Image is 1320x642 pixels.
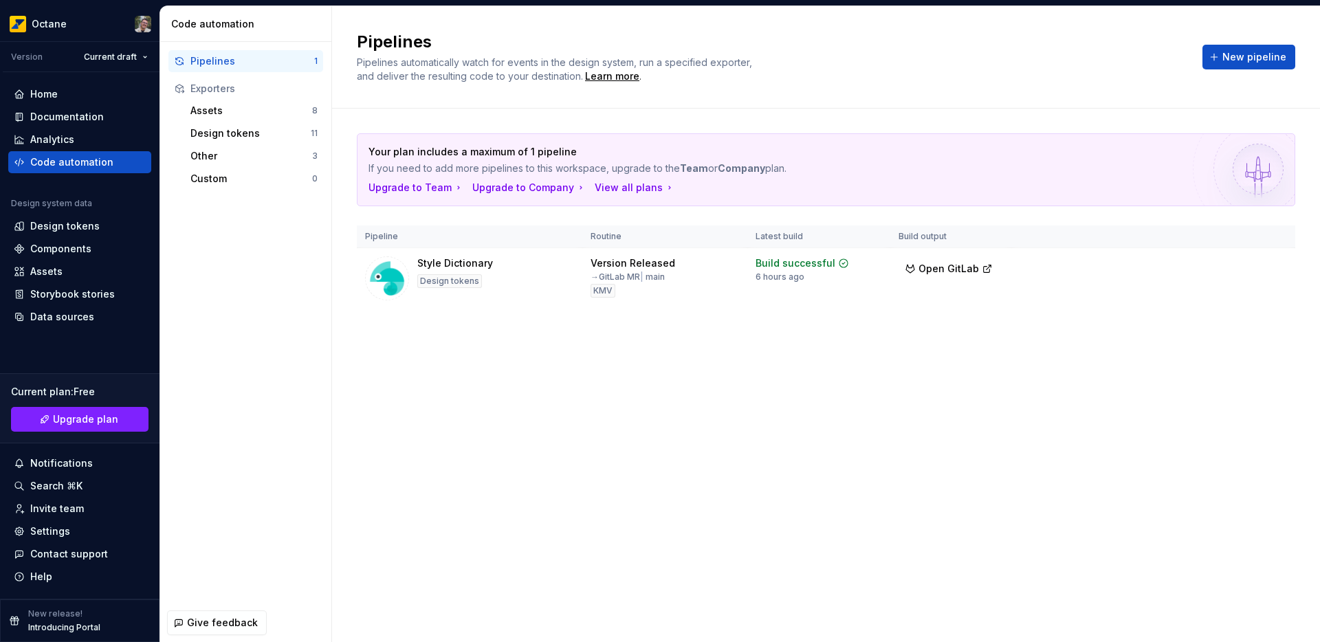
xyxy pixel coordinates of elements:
[30,265,63,278] div: Assets
[472,181,586,195] button: Upgrade to Company
[30,133,74,146] div: Analytics
[171,17,326,31] div: Code automation
[3,9,157,38] button: OctaneTiago
[890,225,1011,248] th: Build output
[30,479,82,493] div: Search ⌘K
[168,50,323,72] button: Pipelines1
[368,145,1187,159] p: Your plan includes a maximum of 1 pipeline
[595,181,675,195] button: View all plans
[190,149,312,163] div: Other
[718,162,765,174] strong: Company
[899,256,999,281] button: Open GitLab
[1202,45,1295,69] button: New pipeline
[190,126,311,140] div: Design tokens
[190,104,312,118] div: Assets
[1222,50,1286,64] span: New pipeline
[8,498,151,520] a: Invite team
[187,616,258,630] span: Give feedback
[585,69,639,83] a: Learn more
[30,242,91,256] div: Components
[11,52,43,63] div: Version
[311,128,318,139] div: 11
[53,412,118,426] span: Upgrade plan
[8,566,151,588] button: Help
[30,219,100,233] div: Design tokens
[30,456,93,470] div: Notifications
[357,31,1186,53] h2: Pipelines
[8,306,151,328] a: Data sources
[368,162,1187,175] p: If you need to add more pipelines to this workspace, upgrade to the or plan.
[8,238,151,260] a: Components
[30,310,94,324] div: Data sources
[190,54,314,68] div: Pipelines
[10,16,26,32] img: e8093afa-4b23-4413-bf51-00cde92dbd3f.png
[11,198,92,209] div: Design system data
[8,151,151,173] a: Code automation
[8,83,151,105] a: Home
[135,16,151,32] img: Tiago
[185,168,323,190] button: Custom0
[167,610,267,635] button: Give feedback
[8,452,151,474] button: Notifications
[591,284,615,298] div: KMV
[312,151,318,162] div: 3
[30,287,115,301] div: Storybook stories
[314,56,318,67] div: 1
[417,274,482,288] div: Design tokens
[30,502,84,516] div: Invite team
[591,256,675,270] div: Version Released
[185,100,323,122] button: Assets8
[185,122,323,144] button: Design tokens11
[680,162,708,174] strong: Team
[30,110,104,124] div: Documentation
[8,129,151,151] a: Analytics
[30,547,108,561] div: Contact support
[8,520,151,542] a: Settings
[8,261,151,283] a: Assets
[312,105,318,116] div: 8
[747,225,890,248] th: Latest build
[583,71,641,82] span: .
[591,272,665,283] div: → GitLab MR main
[312,173,318,184] div: 0
[756,256,835,270] div: Build successful
[899,265,999,276] a: Open GitLab
[368,181,464,195] button: Upgrade to Team
[357,225,582,248] th: Pipeline
[640,272,643,282] span: |
[190,82,318,96] div: Exporters
[11,407,148,432] a: Upgrade plan
[8,106,151,128] a: Documentation
[185,145,323,167] button: Other3
[8,475,151,497] button: Search ⌘K
[8,283,151,305] a: Storybook stories
[417,256,493,270] div: Style Dictionary
[8,543,151,565] button: Contact support
[78,47,154,67] button: Current draft
[11,385,148,399] div: Current plan : Free
[28,608,82,619] p: New release!
[32,17,67,31] div: Octane
[28,622,100,633] p: Introducing Portal
[582,225,747,248] th: Routine
[84,52,137,63] span: Current draft
[30,524,70,538] div: Settings
[918,262,979,276] span: Open GitLab
[756,272,804,283] div: 6 hours ago
[357,56,755,82] span: Pipelines automatically watch for events in the design system, run a specified exporter, and deli...
[30,87,58,101] div: Home
[30,570,52,584] div: Help
[30,155,113,169] div: Code automation
[190,172,312,186] div: Custom
[8,215,151,237] a: Design tokens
